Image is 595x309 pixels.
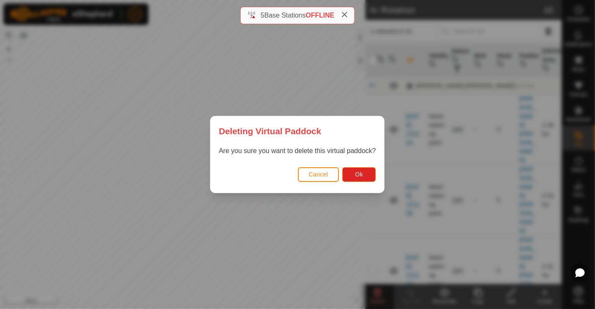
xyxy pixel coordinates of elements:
[219,146,376,156] p: Are you sure you want to delete this virtual paddock?
[355,171,363,178] span: Ok
[219,125,321,138] span: Deleting Virtual Paddock
[298,167,339,182] button: Cancel
[261,12,264,19] span: 5
[264,12,306,19] span: Base Stations
[309,171,328,178] span: Cancel
[306,12,334,19] span: OFFLINE
[343,167,376,182] button: Ok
